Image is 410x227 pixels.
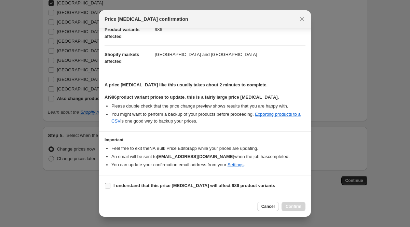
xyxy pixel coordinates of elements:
dd: 986 [155,20,305,39]
span: Cancel [261,204,275,209]
b: [EMAIL_ADDRESS][DOMAIN_NAME] [157,154,234,159]
li: Feel free to exit the NA Bulk Price Editor app while your prices are updating. [111,145,305,152]
a: Settings [228,162,244,167]
li: You might want to perform a backup of your products before proceeding. is one good way to backup ... [111,111,305,125]
button: Cancel [257,202,279,211]
a: Exporting products to a CSV [111,112,301,124]
span: Price [MEDICAL_DATA] confirmation [105,16,188,23]
h3: Important [105,137,305,143]
li: You can update your confirmation email address from your . [111,161,305,168]
b: At 986 product variant prices to update, this is a fairly large price [MEDICAL_DATA]. [105,95,279,100]
li: Please double check that the price change preview shows results that you are happy with. [111,103,305,110]
b: A price [MEDICAL_DATA] like this usually takes about 2 minutes to complete. [105,82,268,87]
span: Shopify markets affected [105,52,139,64]
li: An email will be sent to when the job has completed . [111,153,305,160]
button: Close [297,14,307,24]
dd: [GEOGRAPHIC_DATA] and [GEOGRAPHIC_DATA] [155,45,305,63]
b: I understand that this price [MEDICAL_DATA] will affect 986 product variants [113,183,275,188]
